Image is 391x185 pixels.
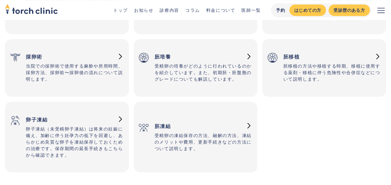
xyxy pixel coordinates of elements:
[185,7,200,13] a: コラム
[155,132,253,151] p: 受精卵の凍結保存の方法、融解の方法、凍結のメリットや費用、更新手続きなどの方法について説明します。
[134,114,258,159] a: 胚凍結受精卵の凍結保存の方法、融解の方法、凍結のメリットや費用、更新手続きなどの方法について説明します。
[26,125,124,158] p: 卵子凍結（未受精卵子凍結）は将来の妊娠に備え、加齢に伴う妊孕力の低下を回避し、あらかじめ良質な卵子を凍結保存しておくための治療です。保存期間の延長手続きもこちらから確認できます。
[5,2,58,16] img: torch clinic
[155,50,243,63] h3: 胚培養
[294,7,321,13] div: はじめての方
[5,4,58,16] a: home
[283,63,381,82] p: 胚移植の方法や移植する時期、移植に使用する薬剤・移植に伴う危険性や合併症などについて説明します。
[134,7,153,13] a: お知らせ
[328,4,370,16] a: 受診歴のある方
[155,119,243,132] h3: 胚凍結
[241,7,261,13] a: 医師一覧
[5,45,129,90] a: 採卵術当院での採卵術で使用する麻酔や所用時間、採卵方法、採卵前〜採卵後の流れについて説明します。
[113,7,128,13] a: トップ
[206,7,235,13] a: 料金について
[160,7,179,13] a: 診療内容
[26,63,124,82] p: 当院での採卵術で使用する麻酔や所用時間、採卵方法、採卵前〜採卵後の流れについて説明します。
[5,108,129,166] a: 卵子凍結卵子凍結（未受精卵子凍結）は将来の妊娠に備え、加齢に伴う妊孕力の低下を回避し、あらかじめ良質な卵子を凍結保存しておくための治療です。保存期間の延長手続きもこちらから確認できます。
[26,50,114,63] h3: 採卵術
[276,7,286,13] div: 予約
[289,4,326,16] a: はじめての方
[283,50,371,63] h3: 胚移植
[26,113,114,125] h3: 卵子凍結
[262,45,386,90] a: 胚移植胚移植の方法や移植する時期、移植に使用する薬剤・移植に伴う危険性や合併症などについて説明します。
[134,45,258,90] a: 胚培養受精卵の培養がどのように行われているのかを紹介しています。また、初期胚・胚盤胞のグレードについても解説しています。
[333,7,365,13] div: 受診歴のある方
[155,63,253,82] p: 受精卵の培養がどのように行われているのかを紹介しています。また、初期胚・胚盤胞のグレードについても解説しています。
